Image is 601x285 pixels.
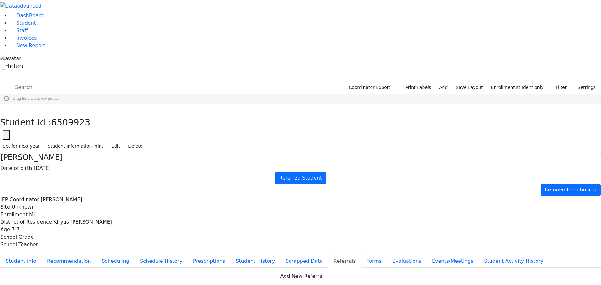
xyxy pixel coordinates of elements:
[0,270,601,282] button: Add New Referral
[41,196,82,202] span: [PERSON_NAME]
[10,20,36,26] a: Student
[125,141,145,151] button: Delete
[0,165,34,172] label: Date of birth:
[51,117,90,128] span: 6509923
[436,83,450,92] a: Add
[16,28,28,33] span: Staff
[361,255,387,268] button: Forms
[545,187,597,193] span: Remove from busing
[29,211,36,217] span: ML
[0,218,52,226] label: District of Residence
[45,141,106,151] button: Student Information Print
[14,83,79,92] input: Search
[54,219,112,225] span: Kiryas [PERSON_NAME]
[16,13,44,18] span: DashBoard
[398,83,434,92] button: Print Labels
[135,255,188,268] button: Schedule History
[328,255,361,268] button: Referrals
[0,165,601,172] div: [DATE]
[42,255,96,268] button: Recommendation
[16,20,36,26] span: Student
[16,35,37,41] span: Invoices
[427,255,479,268] button: Events/Meetings
[0,233,34,241] label: School Grade
[548,83,570,92] button: Filter
[109,141,123,151] button: Edit
[387,255,427,268] button: Evaluations
[12,204,35,210] span: Unknown
[0,226,10,233] label: Age
[479,255,549,268] button: Student Activity History
[16,43,45,48] span: New Report
[488,83,547,92] label: Enrollment student only
[10,28,28,33] a: Staff
[0,153,601,162] h4: [PERSON_NAME]
[280,255,328,268] button: Scrapped Data
[10,35,37,41] a: Invoices
[570,83,598,92] button: Settings
[0,255,42,268] button: Student info
[10,13,44,18] a: DashBoard
[12,226,20,232] span: 7-7
[0,211,28,218] label: Enrollment
[188,255,231,268] button: Prescriptions
[275,172,326,184] a: Referred Student
[0,196,39,203] label: IEP Coordinator
[453,83,485,92] button: Save Layout
[0,241,38,248] label: School Teacher
[0,203,10,211] label: Site
[345,83,393,92] button: Coordinator Export
[10,43,45,48] a: New Report
[13,96,59,101] span: Drag here to set row groups
[230,255,280,268] button: Student History
[541,184,601,196] a: Remove from busing
[96,255,135,268] button: Scheduling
